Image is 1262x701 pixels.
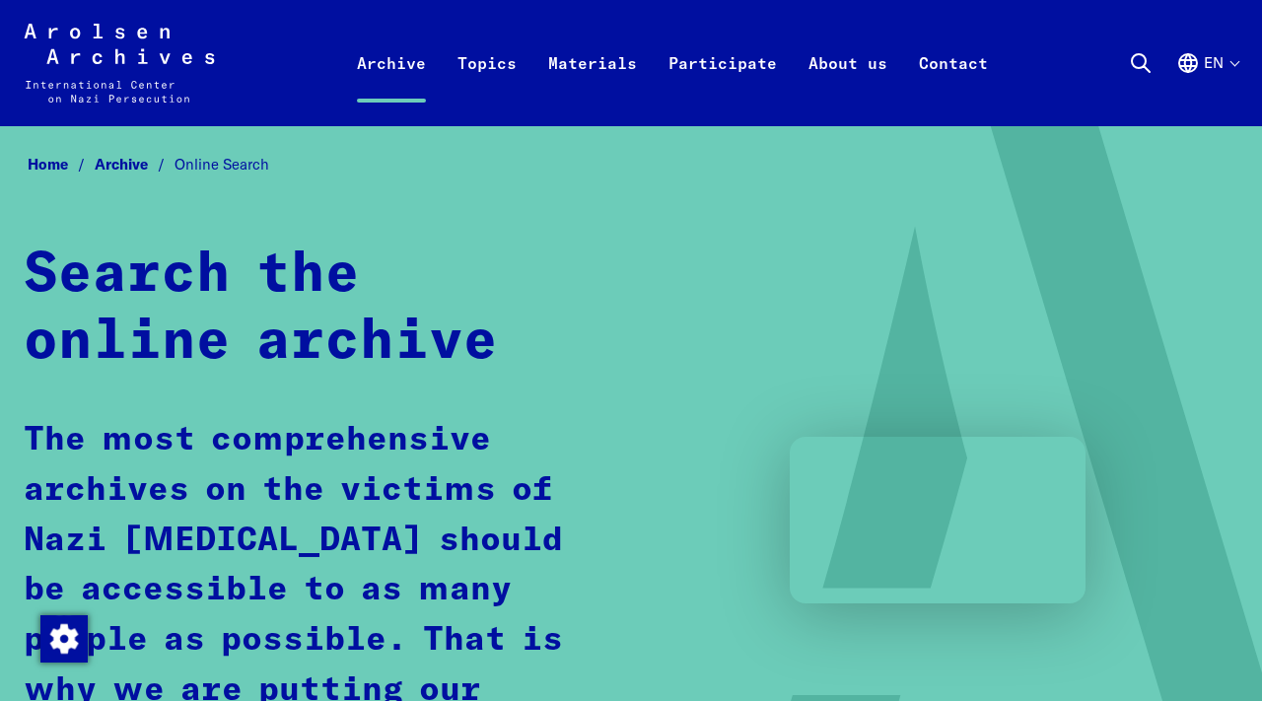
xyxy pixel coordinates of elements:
a: Topics [442,47,532,126]
button: English, language selection [1176,51,1238,122]
div: Change consent [39,614,87,662]
strong: Search the online archive [24,247,498,369]
a: Home [28,155,95,174]
a: Materials [532,47,653,126]
span: Online Search [175,155,269,174]
a: Archive [95,155,175,174]
a: Participate [653,47,793,126]
a: Contact [903,47,1004,126]
nav: Primary [341,24,1004,103]
a: Archive [341,47,442,126]
a: About us [793,47,903,126]
img: Change consent [40,615,88,663]
nav: Breadcrumb [24,150,1238,179]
